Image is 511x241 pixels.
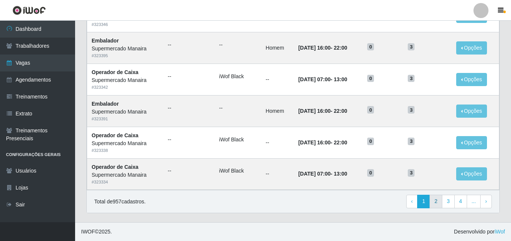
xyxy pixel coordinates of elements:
li: iWof Black [219,136,257,144]
ul: -- [219,41,257,49]
ul: -- [168,104,210,112]
strong: Operador de Caixa [92,132,139,138]
span: IWOF [81,229,95,235]
button: Opções [456,167,487,180]
div: # 323334 [92,179,159,185]
ul: -- [219,104,257,112]
a: Next [480,195,492,208]
a: 3 [442,195,455,208]
td: -- [261,158,294,190]
span: 3 [408,75,415,82]
strong: Embalador [92,101,119,107]
strong: - [298,139,347,146]
div: Supermercado Manaira [92,171,159,179]
img: CoreUI Logo [12,6,46,15]
div: Supermercado Manaira [92,45,159,53]
div: Supermercado Manaira [92,76,159,84]
span: 3 [408,169,415,177]
button: Opções [456,105,487,118]
time: [DATE] 07:00 [298,171,330,177]
time: [DATE] 07:00 [298,76,330,82]
button: Opções [456,41,487,55]
a: ... [467,195,481,208]
time: 22:00 [334,45,347,51]
div: # 323395 [92,53,159,59]
span: 0 [367,43,374,51]
div: # 323342 [92,84,159,91]
time: [DATE] 16:00 [298,45,330,51]
time: [DATE] 16:00 [298,139,330,146]
span: 0 [367,106,374,114]
nav: pagination [406,195,492,208]
span: 3 [408,106,415,114]
td: Homem [261,95,294,127]
time: 22:00 [334,139,347,146]
a: 4 [454,195,467,208]
td: -- [261,127,294,158]
span: ‹ [411,198,413,204]
a: 1 [417,195,430,208]
time: 13:00 [334,171,347,177]
button: Opções [456,73,487,86]
div: # 323391 [92,116,159,122]
time: [DATE] 16:00 [298,108,330,114]
span: © 2025 . [81,228,112,236]
strong: Operador de Caixa [92,164,139,170]
ul: -- [168,167,210,175]
td: -- [261,64,294,95]
span: 0 [367,169,374,177]
a: iWof [494,229,505,235]
div: # 323338 [92,147,159,154]
ul: -- [168,136,210,144]
button: Opções [456,136,487,149]
li: iWof Black [219,73,257,80]
ul: -- [168,73,210,80]
strong: - [298,171,347,177]
strong: - [298,45,347,51]
time: 22:00 [334,108,347,114]
div: Supermercado Manaira [92,108,159,116]
strong: Operador de Caixa [92,69,139,75]
strong: - [298,108,347,114]
ul: -- [168,41,210,49]
li: iWof Black [219,167,257,175]
span: 0 [367,75,374,82]
div: Supermercado Manaira [92,139,159,147]
span: 0 [367,138,374,145]
div: # 323346 [92,21,159,28]
strong: Embalador [92,38,119,44]
span: 3 [408,138,415,145]
span: 3 [408,43,415,51]
td: Homem [261,32,294,64]
span: Desenvolvido por [454,228,505,236]
time: 13:00 [334,76,347,82]
p: Total de 957 cadastros. [94,198,146,206]
span: › [485,198,487,204]
a: 2 [430,195,442,208]
a: Previous [406,195,418,208]
strong: - [298,76,347,82]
